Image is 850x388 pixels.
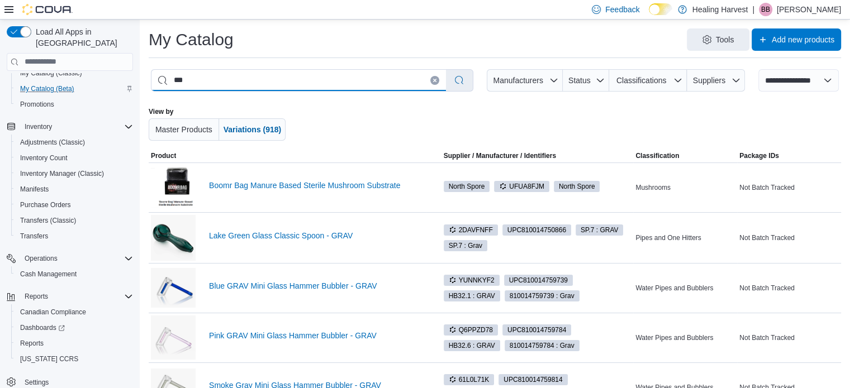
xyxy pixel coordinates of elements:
[20,120,133,133] span: Inventory
[499,181,544,191] span: UFUA8FJM
[444,224,498,236] span: 2DAVFNFF
[151,315,196,360] img: Pink GRAV Mini Glass Hammer Bubbler - GRAV
[149,107,173,116] label: View by
[16,229,133,243] span: Transfers
[16,267,133,281] span: Cash Management
[493,76,543,85] span: Manufacturers
[20,120,56,133] button: Inventory
[16,82,79,95] a: My Catalog (Beta)
[428,151,556,160] span: Supplier / Manufacturer / Identifiers
[209,231,424,240] a: Lake Green Glass Classic Spoon - GRAV
[554,181,600,192] span: North Spore
[16,66,133,80] span: My Catalog (Classic)
[155,125,212,134] span: Master Products
[20,339,44,348] span: Reports
[20,290,133,303] span: Reports
[449,325,493,335] span: Q6PPZD78
[16,167,133,180] span: Inventory Manager (Classic)
[449,225,493,235] span: 2DAVFNFF
[772,34,834,45] span: Add new products
[16,305,133,319] span: Canadian Compliance
[444,290,500,301] span: HB32.1 : GRAV
[633,281,737,295] div: Water Pipes and Bubblers
[25,292,48,301] span: Reports
[16,267,81,281] a: Cash Management
[20,100,54,109] span: Promotions
[494,181,549,192] span: UFUA8FJM
[649,3,672,15] input: Dark Mode
[505,290,580,301] span: 810014759739 : Grav
[20,169,104,178] span: Inventory Manager (Classic)
[20,216,76,225] span: Transfers (Classic)
[504,275,573,286] span: UPC810014759739
[22,4,73,15] img: Cova
[687,69,745,92] button: Suppliers
[25,122,52,131] span: Inventory
[510,341,574,351] span: 810014759784 : Grav
[449,291,495,301] span: HB32.1 : GRAV
[149,118,219,141] button: Master Products
[11,81,137,97] button: My Catalog (Beta)
[16,337,48,350] a: Reports
[20,185,49,194] span: Manifests
[20,69,82,78] span: My Catalog (Classic)
[16,98,59,111] a: Promotions
[11,228,137,244] button: Transfers
[20,84,74,93] span: My Catalog (Beta)
[219,118,286,141] button: Variations (918)
[563,69,609,92] button: Status
[151,268,196,308] img: Blue GRAV Mini Glass Hammer Bubbler - GRAV
[449,241,482,251] span: SP.7 : Grav
[449,181,485,191] span: North Spore
[209,181,424,190] a: Boomr Bag Manure Based Sterile Mushroom Substrate
[616,76,666,85] span: Classifications
[502,224,571,236] span: UPC810014750866
[449,341,495,351] span: HB32.6 : GRAV
[752,3,754,16] p: |
[761,3,770,16] span: BB
[16,214,133,227] span: Transfers (Classic)
[16,198,133,212] span: Purchase Orders
[16,321,133,334] span: Dashboards
[605,4,639,15] span: Feedback
[568,76,591,85] span: Status
[11,304,137,320] button: Canadian Compliance
[759,3,772,16] div: Brittany Brown
[752,28,841,51] button: Add new products
[11,135,137,150] button: Adjustments (Classic)
[507,225,566,235] span: UPC 810014750866
[16,321,69,334] a: Dashboards
[11,213,137,228] button: Transfers (Classic)
[11,150,137,166] button: Inventory Count
[20,270,77,279] span: Cash Management
[16,151,133,165] span: Inventory Count
[11,166,137,181] button: Inventory Manager (Classic)
[11,197,137,213] button: Purchase Orders
[444,240,487,251] span: SP.7 : Grav
[504,375,562,385] span: UPC 810014759814
[20,252,62,265] button: Operations
[502,324,571,336] span: UPC810014759784
[11,97,137,112] button: Promotions
[11,320,137,336] a: Dashboards
[16,183,53,196] a: Manifests
[444,181,490,192] span: North Spore
[444,151,556,160] div: Supplier / Manufacturer / Identifiers
[633,331,737,344] div: Water Pipes and Bubblers
[151,167,196,208] img: Boomr Bag Manure Based Sterile Mushroom Substrate
[209,331,424,340] a: Pink GRAV Mini Glass Hammer Bubbler - GRAV
[507,325,566,335] span: UPC 810014759784
[687,28,749,51] button: Tools
[16,151,72,165] a: Inventory Count
[576,224,624,236] span: SP.7 : GRAV
[25,254,58,263] span: Operations
[20,323,65,332] span: Dashboards
[149,28,234,51] h1: My Catalog
[20,138,85,147] span: Adjustments (Classic)
[20,290,53,303] button: Reports
[20,200,71,209] span: Purchase Orders
[2,251,137,266] button: Operations
[692,3,748,16] p: Healing Harvest
[20,308,86,317] span: Canadian Compliance
[510,291,574,301] span: 810014759739 : Grav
